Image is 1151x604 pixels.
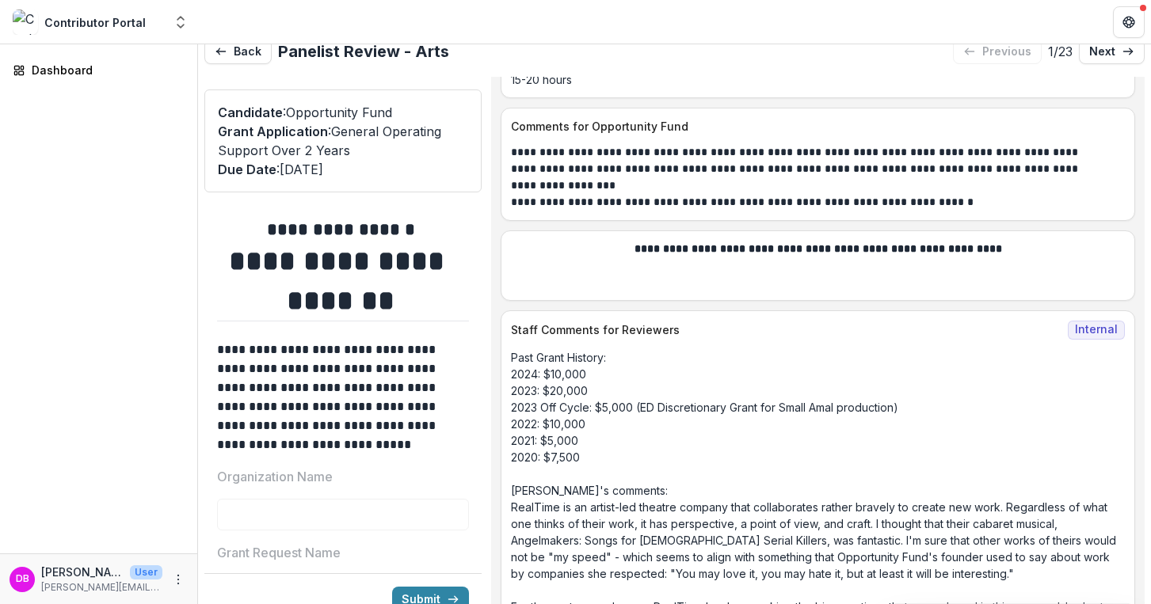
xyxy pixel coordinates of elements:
[204,39,272,64] button: Back
[1089,45,1115,59] p: next
[6,57,191,83] a: Dashboard
[218,104,283,120] span: Candidate
[44,14,146,31] div: Contributor Portal
[511,118,1119,135] p: Comments for Opportunity Fund
[217,543,341,562] p: Grant Request Name
[1068,321,1125,340] span: Internal
[32,62,178,78] div: Dashboard
[218,161,276,177] span: Due Date
[41,564,124,580] p: [PERSON_NAME]
[169,570,188,589] button: More
[218,160,468,179] p: : [DATE]
[1048,42,1073,61] p: 1 / 23
[218,103,468,122] p: : Opportunity Fund
[130,565,162,579] p: User
[16,574,29,584] div: Dana Bishop-Root
[953,39,1042,64] button: previous
[13,9,38,35] img: Contributor Portal
[982,45,1031,59] p: previous
[1113,6,1145,38] button: Get Help
[511,321,1061,338] p: Staff Comments for Reviewers
[41,580,162,595] p: [PERSON_NAME][EMAIL_ADDRESS][DOMAIN_NAME]
[511,71,1125,88] p: 15-20 hours
[1079,39,1145,64] a: next
[218,123,328,139] span: Grant Application
[170,6,192,38] button: Open entity switcher
[217,467,333,486] p: Organization Name
[278,42,449,61] h2: Panelist Review - Arts
[218,122,468,160] p: : General Operating Support Over 2 Years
